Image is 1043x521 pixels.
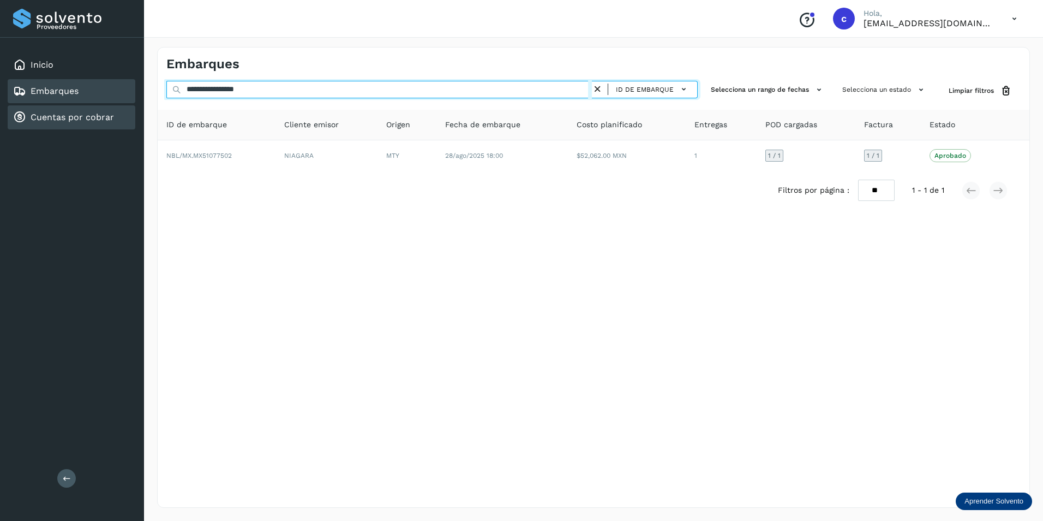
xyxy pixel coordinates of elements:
[166,56,239,72] h4: Embarques
[686,140,757,171] td: 1
[284,119,339,131] span: Cliente emisor
[912,185,944,196] span: 1 - 1 de 1
[31,112,114,122] a: Cuentas por cobrar
[445,152,503,159] span: 28/ago/2025 18:00
[613,81,693,97] button: ID de embarque
[166,119,227,131] span: ID de embarque
[275,140,377,171] td: NIAGARA
[8,79,135,103] div: Embarques
[37,23,131,31] p: Proveedores
[8,105,135,129] div: Cuentas por cobrar
[949,86,994,96] span: Limpiar filtros
[568,140,686,171] td: $52,062.00 MXN
[694,119,727,131] span: Entregas
[864,18,994,28] p: cuentasxcobrar@readysolutions.com.mx
[864,119,893,131] span: Factura
[765,119,817,131] span: POD cargadas
[778,185,849,196] span: Filtros por página :
[577,119,642,131] span: Costo planificado
[166,152,232,159] span: NBL/MX.MX51077502
[940,81,1021,101] button: Limpiar filtros
[386,119,410,131] span: Origen
[445,119,520,131] span: Fecha de embarque
[616,85,674,94] span: ID de embarque
[934,152,966,159] p: Aprobado
[864,9,994,18] p: Hola,
[964,497,1023,506] p: Aprender Solvento
[706,81,829,99] button: Selecciona un rango de fechas
[867,152,879,159] span: 1 / 1
[31,60,53,70] a: Inicio
[31,86,79,96] a: Embarques
[377,140,436,171] td: MTY
[838,81,931,99] button: Selecciona un estado
[8,53,135,77] div: Inicio
[930,119,955,131] span: Estado
[768,152,781,159] span: 1 / 1
[956,493,1032,510] div: Aprender Solvento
